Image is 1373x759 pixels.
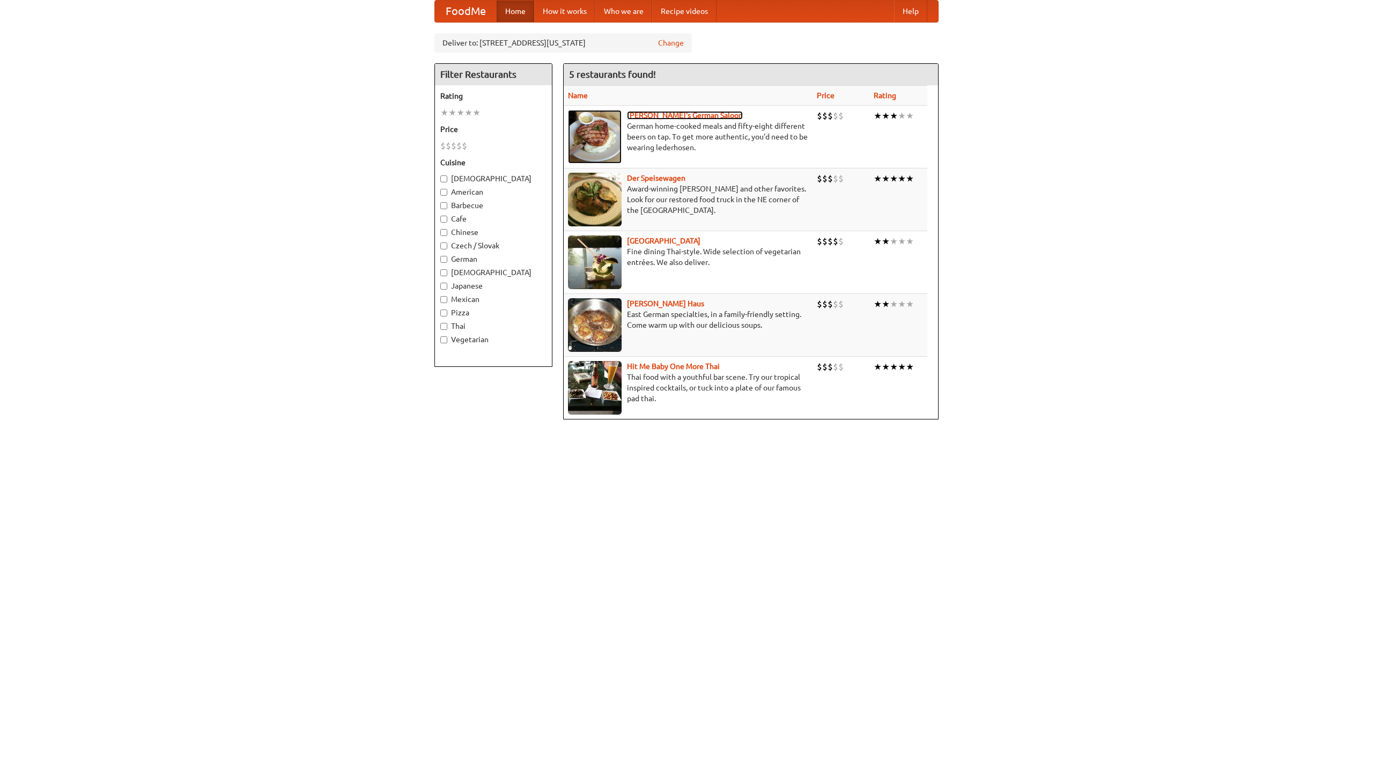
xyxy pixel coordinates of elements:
label: German [440,254,547,264]
li: ★ [464,107,473,119]
li: $ [822,298,828,310]
label: Japanese [440,281,547,291]
li: $ [833,361,838,373]
b: [PERSON_NAME] Haus [627,299,704,308]
li: $ [828,173,833,185]
li: $ [822,235,828,247]
input: Pizza [440,310,447,316]
li: $ [456,140,462,152]
h4: Filter Restaurants [435,64,552,85]
li: $ [833,173,838,185]
label: Czech / Slovak [440,240,547,251]
li: ★ [882,235,890,247]
input: Thai [440,323,447,330]
h5: Price [440,124,547,135]
li: ★ [456,107,464,119]
input: Cafe [440,216,447,223]
input: [DEMOGRAPHIC_DATA] [440,175,447,182]
li: ★ [874,361,882,373]
li: $ [833,110,838,122]
li: ★ [898,298,906,310]
input: Czech / Slovak [440,242,447,249]
li: ★ [906,361,914,373]
label: Thai [440,321,547,331]
ng-pluralize: 5 restaurants found! [569,69,656,79]
label: [DEMOGRAPHIC_DATA] [440,267,547,278]
label: Vegetarian [440,334,547,345]
li: $ [828,298,833,310]
li: $ [828,361,833,373]
a: Hit Me Baby One More Thai [627,362,720,371]
li: $ [817,298,822,310]
a: Price [817,91,835,100]
li: ★ [890,298,898,310]
a: Home [497,1,534,22]
li: $ [440,140,446,152]
li: $ [838,235,844,247]
li: ★ [874,110,882,122]
li: ★ [890,173,898,185]
label: Mexican [440,294,547,305]
label: Barbecue [440,200,547,211]
li: ★ [890,235,898,247]
li: ★ [906,235,914,247]
li: $ [817,110,822,122]
img: kohlhaus.jpg [568,298,622,352]
input: German [440,256,447,263]
a: Recipe videos [652,1,717,22]
li: ★ [898,173,906,185]
li: ★ [890,110,898,122]
img: speisewagen.jpg [568,173,622,226]
a: How it works [534,1,595,22]
li: $ [451,140,456,152]
li: ★ [874,298,882,310]
img: esthers.jpg [568,110,622,164]
p: Fine dining Thai-style. Wide selection of vegetarian entrées. We also deliver. [568,246,808,268]
li: ★ [440,107,448,119]
a: [GEOGRAPHIC_DATA] [627,237,700,245]
li: ★ [473,107,481,119]
a: Help [894,1,927,22]
li: $ [462,140,467,152]
li: $ [838,173,844,185]
li: $ [838,110,844,122]
a: Der Speisewagen [627,174,685,182]
p: East German specialties, in a family-friendly setting. Come warm up with our delicious soups. [568,309,808,330]
li: $ [833,298,838,310]
input: Japanese [440,283,447,290]
label: Cafe [440,213,547,224]
li: $ [828,110,833,122]
li: $ [817,173,822,185]
li: ★ [882,298,890,310]
input: Chinese [440,229,447,236]
a: [PERSON_NAME]'s German Saloon [627,111,743,120]
label: Pizza [440,307,547,318]
li: ★ [882,110,890,122]
li: $ [817,361,822,373]
a: Who we are [595,1,652,22]
a: Change [658,38,684,48]
li: ★ [890,361,898,373]
li: ★ [882,361,890,373]
li: ★ [882,173,890,185]
label: [DEMOGRAPHIC_DATA] [440,173,547,184]
li: ★ [898,110,906,122]
li: $ [822,173,828,185]
li: $ [822,110,828,122]
h5: Rating [440,91,547,101]
a: Name [568,91,588,100]
input: Mexican [440,296,447,303]
li: ★ [906,298,914,310]
h5: Cuisine [440,157,547,168]
li: $ [822,361,828,373]
li: ★ [898,235,906,247]
li: ★ [906,173,914,185]
a: FoodMe [435,1,497,22]
input: Vegetarian [440,336,447,343]
p: Thai food with a youthful bar scene. Try our tropical inspired cocktails, or tuck into a plate of... [568,372,808,404]
input: American [440,189,447,196]
a: Rating [874,91,896,100]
